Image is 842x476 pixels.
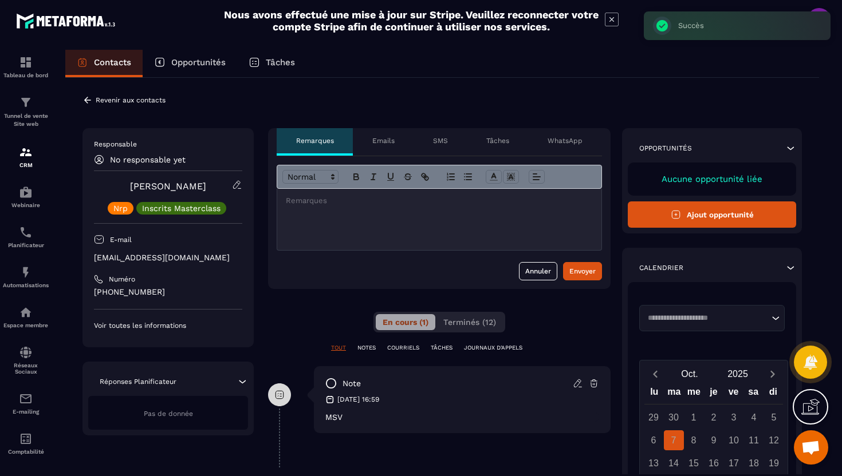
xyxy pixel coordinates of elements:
h2: Nous avons effectué une mise à jour sur Stripe. Veuillez reconnecter votre compte Stripe afin de ... [223,9,599,33]
a: formationformationTunnel de vente Site web [3,87,49,137]
p: Réponses Planificateur [100,377,176,386]
p: Planificateur [3,242,49,248]
button: Open months overlay [666,364,714,384]
img: formation [19,145,33,159]
div: 16 [704,453,724,473]
input: Search for option [644,312,769,324]
p: SMS [433,136,448,145]
a: accountantaccountantComptabilité [3,423,49,463]
div: 9 [704,430,724,450]
button: En cours (1) [376,314,435,330]
a: [PERSON_NAME] [130,181,206,192]
div: lu [644,384,664,404]
div: ve [723,384,743,404]
p: Tableau de bord [3,72,49,78]
div: 3 [724,407,744,427]
div: me [684,384,704,404]
p: Contacts [94,57,131,68]
button: Annuler [519,262,557,280]
a: emailemailE-mailing [3,383,49,423]
button: Previous month [644,366,666,382]
div: 14 [664,453,684,473]
div: 11 [744,430,764,450]
img: logo [16,10,119,31]
img: scheduler [19,225,33,239]
div: 4 [744,407,764,427]
p: TOUT [331,344,346,352]
button: Next month [762,366,783,382]
p: Tunnel de vente Site web [3,112,49,128]
a: social-networksocial-networkRéseaux Sociaux [3,337,49,383]
div: 8 [684,430,704,450]
p: [PHONE_NUMBER] [94,287,242,297]
a: schedulerschedulerPlanificateur [3,217,49,257]
p: Réseaux Sociaux [3,362,49,375]
p: Opportunités [171,57,226,68]
div: Envoyer [569,265,596,277]
p: Voir toutes les informations [94,321,242,330]
a: Opportunités [143,50,237,77]
a: automationsautomationsEspace membre [3,297,49,337]
div: 5 [764,407,784,427]
div: di [763,384,783,404]
div: 19 [764,453,784,473]
p: Emails [372,136,395,145]
p: JOURNAUX D'APPELS [464,344,522,352]
div: 7 [664,430,684,450]
img: formation [19,96,33,109]
a: automationsautomationsWebinaire [3,177,49,217]
img: automations [19,306,33,319]
button: Terminés (12) [436,314,503,330]
div: 12 [764,430,784,450]
div: Search for option [639,305,785,331]
a: Tâches [237,50,306,77]
p: Comptabilité [3,449,49,455]
div: 17 [724,453,744,473]
p: note [343,378,361,389]
p: No responsable yet [110,155,186,164]
p: Tâches [486,136,509,145]
p: MSV [325,412,599,422]
img: email [19,392,33,406]
div: sa [743,384,764,404]
img: formation [19,55,33,69]
p: [DATE] 16:59 [337,395,379,404]
div: Ouvrir le chat [794,430,828,465]
a: automationsautomationsAutomatisations [3,257,49,297]
a: Contacts [65,50,143,77]
a: formationformationTableau de bord [3,47,49,87]
p: Remarques [296,136,334,145]
div: 2 [704,407,724,427]
div: 1 [684,407,704,427]
p: [EMAIL_ADDRESS][DOMAIN_NAME] [94,252,242,263]
p: Nrp [113,204,128,212]
p: Tâches [266,57,295,68]
div: ma [664,384,684,404]
div: 15 [684,453,704,473]
p: COURRIELS [387,344,419,352]
span: En cours (1) [383,318,428,327]
span: Terminés (12) [443,318,496,327]
p: Numéro [109,275,135,284]
p: Espace membre [3,322,49,328]
button: Ajout opportunité [628,201,796,228]
p: Revenir aux contacts [96,96,166,104]
p: WhatsApp [548,136,583,145]
div: je [704,384,724,404]
div: 13 [644,453,664,473]
p: Calendrier [639,263,683,272]
div: 30 [664,407,684,427]
span: Pas de donnée [144,410,193,418]
p: Aucune opportunité liée [639,174,785,184]
p: Opportunités [639,144,692,153]
div: 18 [744,453,764,473]
img: automations [19,185,33,199]
button: Envoyer [563,262,602,280]
div: 6 [644,430,664,450]
p: Webinaire [3,202,49,208]
p: TÂCHES [431,344,453,352]
a: formationformationCRM [3,137,49,177]
p: E-mailing [3,408,49,415]
button: Open years overlay [714,364,762,384]
img: accountant [19,432,33,446]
